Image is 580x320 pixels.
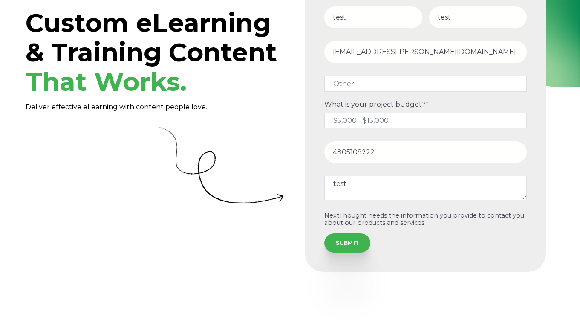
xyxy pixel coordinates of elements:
[26,7,277,97] span: Custom eLearning & Training Content
[324,233,370,252] input: SUBMIT
[26,103,207,111] span: Deliver effective eLearning with content people love.
[324,176,527,200] textarea: test
[158,126,283,203] img: Curly Arrow
[324,141,527,163] input: Phone number*
[324,6,422,28] input: First Name*
[26,66,187,97] span: That Works.
[324,100,426,108] span: What is your project budget?
[324,212,527,227] p: NextThought needs the information you provide to contact you about our products and services.
[324,41,527,63] input: Email Address*
[429,6,527,28] input: Last Name*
